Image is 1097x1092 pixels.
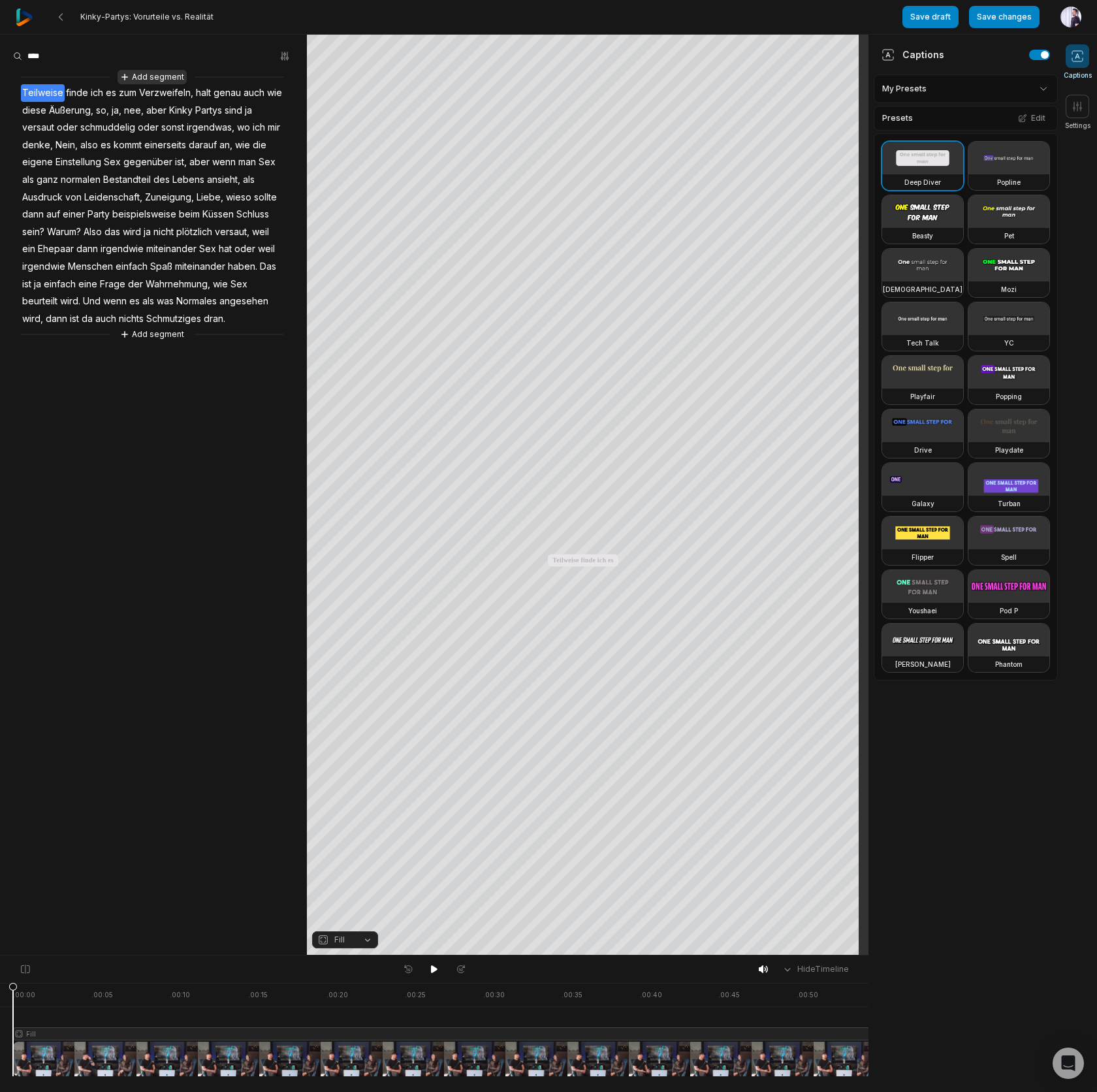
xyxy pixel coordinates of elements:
[21,84,65,102] span: Teilweise
[257,240,276,258] span: weil
[218,293,270,310] span: angesehen
[1064,44,1092,80] button: Captions
[912,498,934,509] h3: Galaxy
[212,84,242,102] span: genau
[195,84,212,102] span: halt
[82,293,102,310] span: Und
[188,153,211,171] span: aber
[251,119,266,136] span: ich
[111,206,178,223] span: beispielsweise
[233,240,257,258] span: oder
[99,276,127,293] span: Frage
[80,310,94,328] span: da
[910,391,935,402] h3: Playfair
[1001,552,1017,562] h3: Spell
[21,310,44,328] span: wird,
[138,84,195,102] span: Verzweifeln,
[21,119,56,136] span: versaut
[75,240,99,258] span: dann
[61,206,86,223] span: einer
[21,258,67,276] span: irgendwie
[56,119,79,136] span: oder
[80,12,214,22] span: Kinky-Partys: Vorurteile vs. Realität
[122,153,174,171] span: gegenüber
[168,102,194,120] span: Kinky
[83,189,144,206] span: Leidenschaft,
[48,102,95,120] span: Äußerung,
[136,119,160,136] span: oder
[237,153,257,171] span: man
[171,171,206,189] span: Lebens
[1000,605,1018,616] h3: Pod P
[77,276,99,293] span: eine
[195,189,225,206] span: Liebe,
[229,276,249,293] span: Sex
[178,206,201,223] span: beim
[21,223,46,241] span: sein?
[883,284,962,295] h3: [DEMOGRAPHIC_DATA]
[202,310,227,328] span: dran.
[21,171,35,189] span: als
[21,276,33,293] span: ist
[1004,338,1014,348] h3: YC
[194,102,223,120] span: Partys
[1065,95,1090,131] button: Settings
[21,153,54,171] span: eigene
[778,959,853,979] button: HideTimeline
[185,119,236,136] span: irgendwas,
[44,310,69,328] span: dann
[874,74,1058,103] div: My Presets
[16,8,33,26] img: reap
[152,223,175,241] span: nicht
[155,293,175,310] span: was
[895,659,951,669] h3: [PERSON_NAME]
[123,102,145,120] span: nee,
[21,240,37,258] span: ein
[102,293,128,310] span: wenn
[102,171,152,189] span: Bestandteil
[225,189,253,206] span: wieso
[21,206,45,223] span: dann
[127,276,144,293] span: der
[143,136,187,154] span: einerseits
[906,338,939,348] h3: Tech Talk
[95,102,110,120] span: so,
[86,206,111,223] span: Party
[206,171,242,189] span: ansieht,
[37,240,75,258] span: Ehepaar
[214,223,251,241] span: versaut,
[21,136,54,154] span: denke,
[118,310,145,328] span: nichts
[144,189,195,206] span: Zuneigung,
[21,102,48,120] span: diese
[45,206,61,223] span: auf
[227,258,259,276] span: haben.
[882,48,944,61] div: Captions
[266,119,281,136] span: mir
[969,6,1040,28] button: Save changes
[257,153,277,171] span: Sex
[242,84,266,102] span: auch
[69,310,80,328] span: ist
[46,223,82,241] span: Warum?
[1001,284,1017,295] h3: Mozi
[1065,121,1090,131] span: Settings
[904,177,941,187] h3: Deep Diver
[94,310,118,328] span: auch
[59,171,102,189] span: normalen
[212,276,229,293] span: wie
[118,327,187,342] button: Add segment
[89,84,104,102] span: ich
[110,102,123,120] span: ja,
[54,136,79,154] span: Nein,
[21,189,64,206] span: Ausdruck
[259,258,278,276] span: Das
[201,206,235,223] span: Küssen
[874,106,1058,131] div: Presets
[33,276,42,293] span: ja
[145,240,198,258] span: miteinander
[103,153,122,171] span: Sex
[912,231,933,241] h3: Beasty
[1064,71,1092,80] span: Captions
[175,223,214,241] span: plötzlich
